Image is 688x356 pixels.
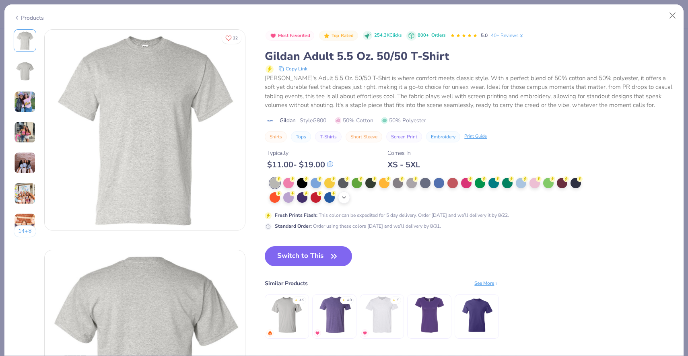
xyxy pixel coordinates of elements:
div: Gildan Adult 5.5 Oz. 50/50 T-Shirt [265,49,674,64]
button: Badge Button [319,31,358,41]
img: User generated content [14,121,36,143]
div: XS - 5XL [387,160,420,170]
img: Top Rated sort [323,33,330,39]
button: copy to clipboard [276,64,310,74]
button: Like [222,32,241,44]
div: Comes In [387,149,420,157]
span: 22 [233,36,238,40]
span: 254.3K Clicks [374,32,402,39]
span: Gildan [280,116,296,125]
img: MostFav.gif [363,331,367,335]
div: Similar Products [265,279,308,288]
span: 5.0 [481,32,488,39]
span: Top Rated [332,33,354,38]
div: Order using these colors [DATE] and we’ll delivery by 8/31. [275,222,441,230]
img: trending.gif [268,331,272,335]
button: Badge Button [266,31,314,41]
button: 14+ [14,225,37,237]
div: 800+ [418,32,445,39]
div: 4.8 [347,298,352,303]
div: ★ [392,298,395,301]
div: 4.9 [299,298,304,303]
div: See More [474,280,499,287]
div: Typically [267,149,333,157]
img: Gildan Adult Softstyle 4.5 Oz. T-Shirt [315,296,354,334]
button: Tops [291,131,311,142]
span: Style G800 [300,116,326,125]
div: ★ [295,298,298,301]
div: Print Guide [464,133,487,140]
button: Shirts [265,131,287,142]
button: Close [665,8,680,23]
img: MostFav.gif [315,331,320,335]
div: $ 11.00 - $ 19.00 [267,160,333,170]
img: User generated content [14,213,36,235]
img: User generated content [14,183,36,204]
img: Next Level Ladies' Ideal T-Shirt [410,296,449,334]
span: 50% Cotton [335,116,373,125]
button: Switch to This [265,246,352,266]
div: [PERSON_NAME]'s Adult 5.5 Oz. 50/50 T-Shirt is where comfort meets classic style. With a perfect ... [265,74,674,110]
span: Most Favorited [278,33,310,38]
img: User generated content [14,91,36,113]
div: ★ [342,298,345,301]
button: Screen Print [386,131,422,142]
a: 40+ Reviews [491,32,524,39]
div: 5.0 Stars [450,29,478,42]
img: Hanes Unisex 5.2 oz., 50/50 Ecosmart T-Shirt [363,296,401,334]
img: Front [45,30,245,230]
button: T-Shirts [315,131,342,142]
img: Gildan Adult Ultra Cotton 6 Oz. T-Shirt [268,296,306,334]
img: brand logo [265,117,276,124]
strong: Standard Order : [275,223,312,229]
button: Embroidery [426,131,460,142]
img: User generated content [14,152,36,174]
button: Short Sleeve [346,131,382,142]
span: Orders [431,32,445,38]
img: Most Favorited sort [270,33,276,39]
img: Hanes Men's 6.1 Oz. Tagless T-Shirt [458,296,496,334]
div: Products [14,14,44,22]
div: 5 [397,298,399,303]
div: This color can be expedited for 5 day delivery. Order [DATE] and we’ll delivery it by 8/22. [275,212,509,219]
img: Back [15,62,35,81]
img: Front [15,31,35,50]
span: 50% Polyester [381,116,426,125]
strong: Fresh Prints Flash : [275,212,317,218]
